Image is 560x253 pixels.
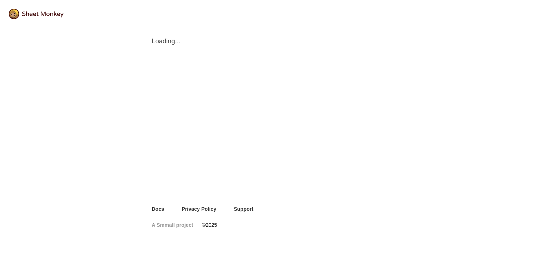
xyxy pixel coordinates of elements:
img: logo@2x.png [9,9,63,19]
a: Privacy Policy [182,205,216,213]
a: Docs [152,205,164,213]
span: © 2025 [202,221,217,229]
a: A Smmall project [152,221,193,229]
span: Loading... [152,37,408,46]
a: Support [234,205,253,213]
